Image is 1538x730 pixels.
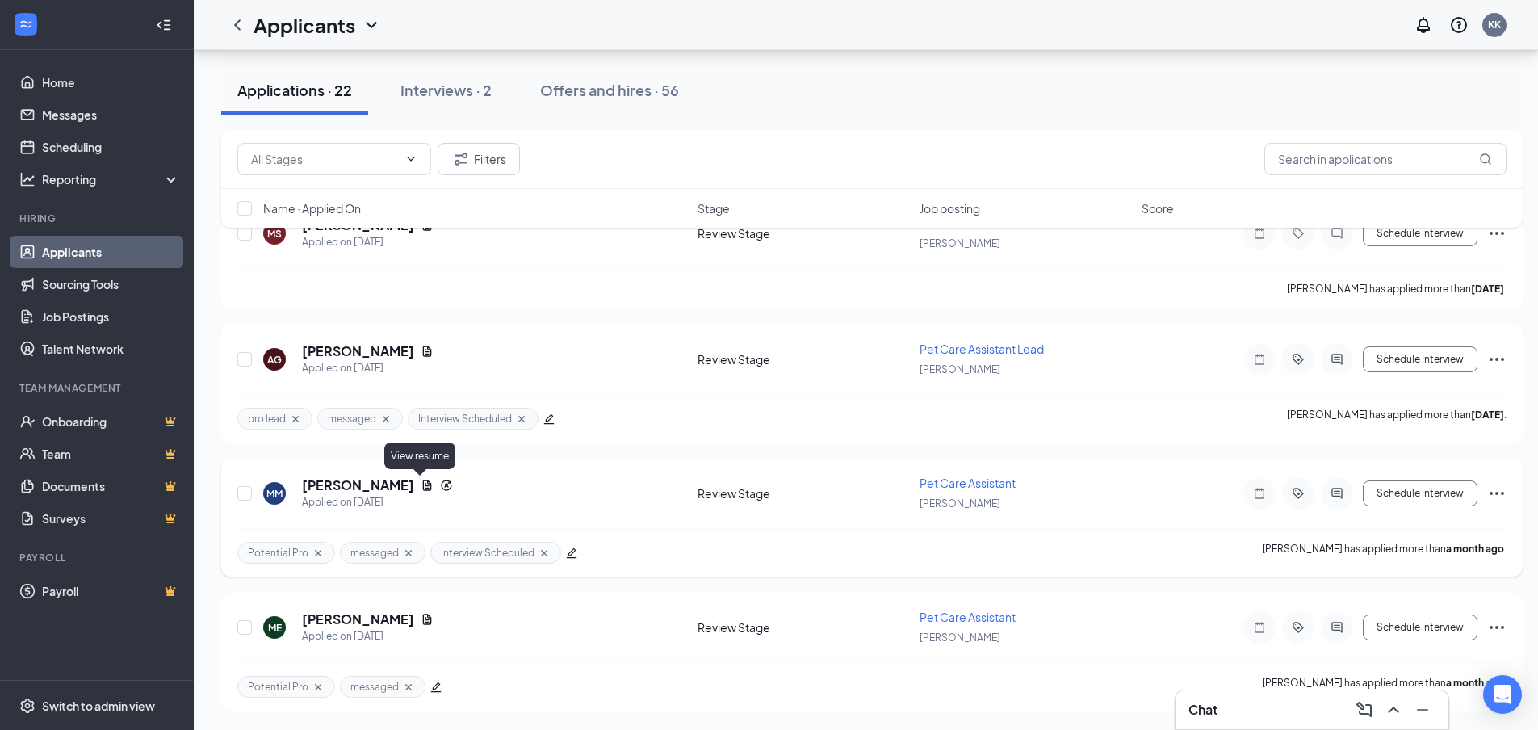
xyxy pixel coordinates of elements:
span: messaged [328,412,376,426]
span: Score [1142,200,1174,216]
b: [DATE] [1471,283,1504,295]
div: Applications · 22 [237,80,352,100]
a: PayrollCrown [42,575,180,607]
span: [PERSON_NAME] [920,363,1000,375]
svg: Cross [402,681,415,694]
button: Filter Filters [438,143,520,175]
a: Talent Network [42,333,180,365]
div: KK [1488,18,1501,31]
input: All Stages [251,150,398,168]
span: Interview Scheduled [441,546,534,560]
button: ComposeMessage [1352,697,1377,723]
input: Search in applications [1264,143,1507,175]
span: pro lead [248,412,286,426]
div: Review Stage [698,619,910,636]
h5: [PERSON_NAME] [302,610,414,628]
span: edit [566,547,577,559]
svg: Reapply [440,479,453,492]
a: OnboardingCrown [42,405,180,438]
svg: Settings [19,698,36,714]
a: Home [42,66,180,99]
div: Interviews · 2 [400,80,492,100]
div: MM [266,487,283,501]
svg: ChevronLeft [228,15,247,35]
svg: Notifications [1414,15,1433,35]
svg: Cross [312,681,325,694]
svg: ChevronDown [362,15,381,35]
span: edit [430,682,442,693]
svg: ActiveChat [1327,353,1347,366]
a: Messages [42,99,180,131]
svg: Document [421,345,434,358]
b: [DATE] [1471,409,1504,421]
svg: ActiveTag [1289,621,1308,634]
div: Offers and hires · 56 [540,80,679,100]
button: Minimize [1410,697,1435,723]
span: messaged [350,680,399,694]
svg: QuestionInfo [1449,15,1469,35]
svg: Cross [312,547,325,560]
div: View resume [384,443,455,469]
svg: WorkstreamLogo [18,16,34,32]
svg: Filter [451,149,471,169]
div: Applied on [DATE] [302,494,453,510]
span: Job posting [920,200,980,216]
svg: Document [421,613,434,626]
svg: ActiveTag [1289,487,1308,500]
div: ME [268,621,282,635]
a: Job Postings [42,300,180,333]
span: Pet Care Assistant [920,476,1016,490]
svg: ComposeMessage [1355,700,1374,720]
span: Pet Care Assistant [920,610,1016,624]
a: SurveysCrown [42,502,180,535]
svg: Cross [538,547,551,560]
span: Potential Pro [248,680,308,694]
span: Stage [698,200,730,216]
svg: ChevronDown [404,153,417,166]
svg: Collapse [156,17,172,33]
svg: Cross [289,413,302,426]
svg: Minimize [1413,700,1432,720]
span: Interview Scheduled [418,412,512,426]
button: Schedule Interview [1363,615,1477,640]
div: AG [267,353,282,367]
div: Review Stage [698,351,910,367]
div: Review Stage [698,485,910,501]
b: a month ago [1446,543,1504,555]
p: [PERSON_NAME] has applied more than . [1287,408,1507,430]
div: Open Intercom Messenger [1483,675,1522,714]
div: Payroll [19,551,177,564]
svg: ActiveChat [1327,487,1347,500]
p: [PERSON_NAME] has applied more than . [1262,676,1507,698]
svg: ActiveTag [1289,353,1308,366]
div: Hiring [19,212,177,225]
h3: Chat [1188,701,1217,719]
svg: ActiveChat [1327,621,1347,634]
a: Scheduling [42,131,180,163]
b: a month ago [1446,677,1504,689]
a: Sourcing Tools [42,268,180,300]
div: Reporting [42,171,181,187]
a: DocumentsCrown [42,470,180,502]
div: Applied on [DATE] [302,360,434,376]
span: edit [543,413,555,425]
svg: Analysis [19,171,36,187]
span: Potential Pro [248,546,308,560]
div: Applied on [DATE] [302,628,434,644]
h1: Applicants [254,11,355,39]
span: Name · Applied On [263,200,361,216]
a: TeamCrown [42,438,180,470]
h5: [PERSON_NAME] [302,342,414,360]
span: [PERSON_NAME] [920,497,1000,510]
svg: Cross [379,413,392,426]
div: Switch to admin view [42,698,155,714]
svg: Cross [515,413,528,426]
svg: Ellipses [1487,350,1507,369]
svg: Ellipses [1487,618,1507,637]
svg: Ellipses [1487,484,1507,503]
span: [PERSON_NAME] [920,631,1000,644]
h5: [PERSON_NAME] [302,476,414,494]
span: messaged [350,546,399,560]
a: Applicants [42,236,180,268]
